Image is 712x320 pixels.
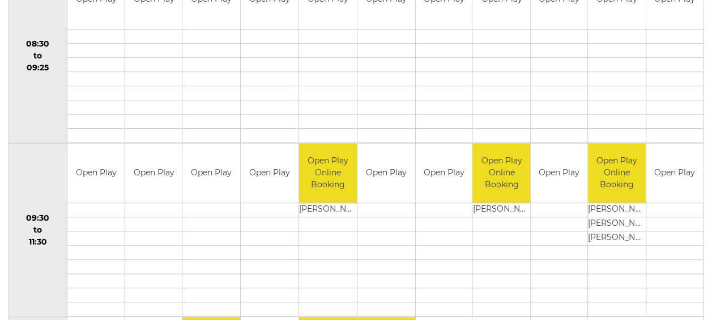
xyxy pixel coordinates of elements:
[588,217,646,231] td: [PERSON_NAME]
[241,144,299,203] td: Open Play
[357,144,415,203] td: Open Play
[472,203,530,217] td: [PERSON_NAME]
[588,144,646,203] td: Open Play Online Booking
[646,144,703,203] td: Open Play
[472,144,530,203] td: Open Play Online Booking
[416,144,472,203] td: Open Play
[67,144,125,203] td: Open Play
[182,144,240,203] td: Open Play
[125,144,182,203] td: Open Play
[9,143,67,317] td: 09:30 to 11:30
[588,231,646,246] td: [PERSON_NAME]
[299,144,357,203] td: Open Play Online Booking
[531,144,587,203] td: Open Play
[299,203,357,217] td: [PERSON_NAME]
[588,203,646,217] td: [PERSON_NAME]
